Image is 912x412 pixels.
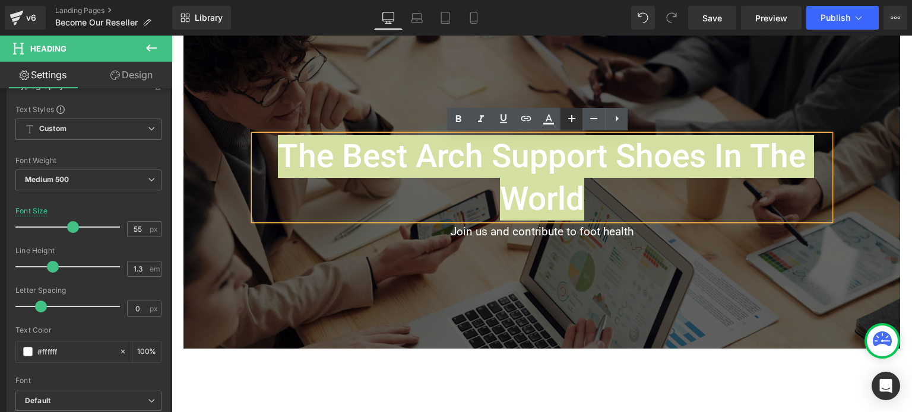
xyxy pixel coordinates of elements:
button: More [883,6,907,30]
div: Text Color [15,326,161,334]
div: v 4.0.25 [33,19,58,28]
h4: [DATE] [498,375,717,392]
button: Redo [660,6,683,30]
a: Landing Pages [55,6,172,15]
div: 关键词（按流量） [134,71,195,79]
div: 域名概述 [61,71,91,79]
span: Library [195,12,223,23]
span: Preview [755,12,787,24]
span: Heading [30,44,66,53]
a: Preview [741,6,802,30]
p: Join us and contribute to foot health [83,189,658,204]
div: v6 [24,10,39,25]
b: Medium 500 [25,175,69,184]
a: New Library [172,6,231,30]
img: logo_orange.svg [19,19,28,28]
a: v6 [5,6,46,30]
span: Publish [821,13,850,23]
div: Typography [15,74,64,90]
div: Line Height [15,247,161,255]
h4: health [23,375,243,392]
div: Font Weight [15,157,161,165]
div: Text Styles [15,104,161,114]
img: website_grey.svg [19,31,28,41]
button: Undo [631,6,655,30]
div: 域名: [DOMAIN_NAME] [31,31,121,41]
div: % [132,341,161,362]
img: tab_domain_overview_orange.svg [48,70,58,79]
div: Font [15,376,161,385]
div: Open Intercom Messenger [872,372,900,400]
a: Design [88,62,175,88]
span: Save [702,12,722,24]
a: Mobile [460,6,488,30]
a: Desktop [374,6,403,30]
img: tab_keywords_by_traffic_grey.svg [121,70,131,79]
span: em [150,265,160,273]
a: Tablet [431,6,460,30]
a: Laptop [403,6,431,30]
span: px [150,225,160,233]
input: Color [37,345,113,358]
i: Default [25,396,50,406]
span: px [150,305,160,312]
h4: Bustle [260,375,480,392]
h1: The best arch support shoes in the world [83,100,658,184]
b: Custom [39,124,66,134]
div: Letter Spacing [15,286,161,295]
span: Become Our Reseller [55,18,138,27]
button: Publish [806,6,879,30]
div: Font Size [15,207,48,215]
